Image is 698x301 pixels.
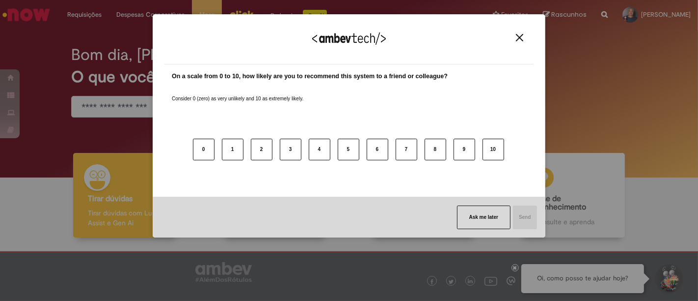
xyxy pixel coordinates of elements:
[513,33,526,42] button: Close
[454,139,475,160] button: 9
[338,139,359,160] button: 5
[457,206,510,229] button: Ask me later
[425,139,446,160] button: 8
[222,139,243,160] button: 1
[172,72,448,81] label: On a scale from 0 to 10, how likely are you to recommend this system to a friend or colleague?
[193,139,215,160] button: 0
[367,139,388,160] button: 6
[309,139,330,160] button: 4
[172,84,303,102] label: Consider 0 (zero) as very unlikely and 10 as extremely likely.
[251,139,272,160] button: 2
[280,139,301,160] button: 3
[396,139,417,160] button: 7
[483,139,504,160] button: 10
[312,32,386,45] img: Logo Ambevtech
[516,34,523,41] img: Close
